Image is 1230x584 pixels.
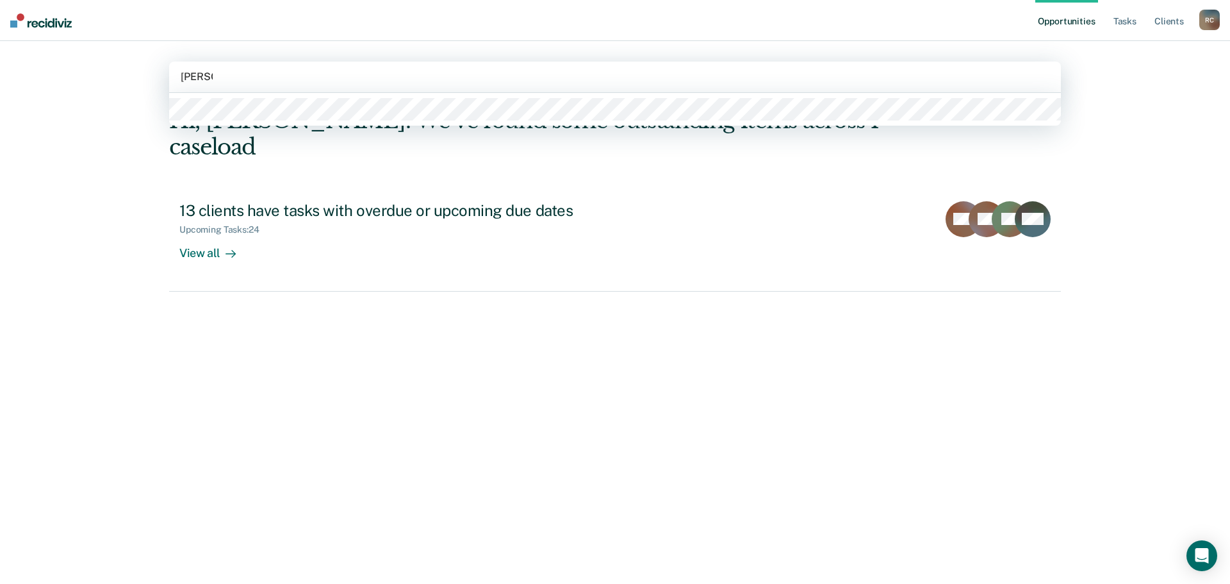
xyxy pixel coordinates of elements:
[179,224,270,235] div: Upcoming Tasks : 24
[169,191,1061,292] a: 13 clients have tasks with overdue or upcoming due datesUpcoming Tasks:24View all
[179,235,251,260] div: View all
[10,13,72,28] img: Recidiviz
[179,201,629,220] div: 13 clients have tasks with overdue or upcoming due dates
[1186,540,1217,571] div: Open Intercom Messenger
[1199,10,1220,30] div: R C
[169,108,883,160] div: Hi, [PERSON_NAME]. We’ve found some outstanding items across 1 caseload
[1199,10,1220,30] button: RC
